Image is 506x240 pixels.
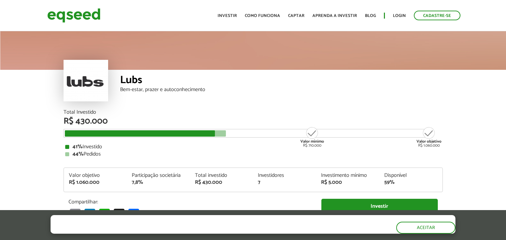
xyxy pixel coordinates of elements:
[73,142,83,151] strong: 41%
[417,138,441,145] strong: Valor objetivo
[69,208,82,219] a: Email
[288,14,304,18] a: Captar
[258,180,311,185] div: 7
[64,117,443,126] div: R$ 430.000
[384,180,437,185] div: 59%
[138,228,215,233] a: política de privacidade e de cookies
[396,222,455,234] button: Aceitar
[195,180,248,185] div: R$ 430.000
[51,227,291,233] p: Ao clicar em "aceitar", você aceita nossa .
[300,126,325,148] div: R$ 710.000
[64,110,443,115] div: Total Investido
[321,173,374,178] div: Investimento mínimo
[132,180,185,185] div: 7,8%
[365,14,376,18] a: Blog
[83,208,96,219] a: LinkedIn
[69,180,122,185] div: R$ 1.060.000
[321,199,438,214] a: Investir
[218,14,237,18] a: Investir
[69,199,311,205] p: Compartilhar:
[112,208,126,219] a: X
[245,14,280,18] a: Como funciona
[73,150,84,159] strong: 44%
[127,208,140,219] a: Compartilhar
[132,173,185,178] div: Participação societária
[258,173,311,178] div: Investidores
[300,138,324,145] strong: Valor mínimo
[120,87,443,92] div: Bem-estar, prazer e autoconhecimento
[65,144,441,150] div: Investido
[321,180,374,185] div: R$ 5.000
[51,215,291,225] h5: O site da EqSeed utiliza cookies para melhorar sua navegação.
[312,14,357,18] a: Aprenda a investir
[47,7,100,24] img: EqSeed
[393,14,406,18] a: Login
[98,208,111,219] a: WhatsApp
[414,11,460,20] a: Cadastre-se
[120,75,443,87] div: Lubs
[384,173,437,178] div: Disponível
[65,152,441,157] div: Pedidos
[417,126,441,148] div: R$ 1.060.000
[69,173,122,178] div: Valor objetivo
[195,173,248,178] div: Total investido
